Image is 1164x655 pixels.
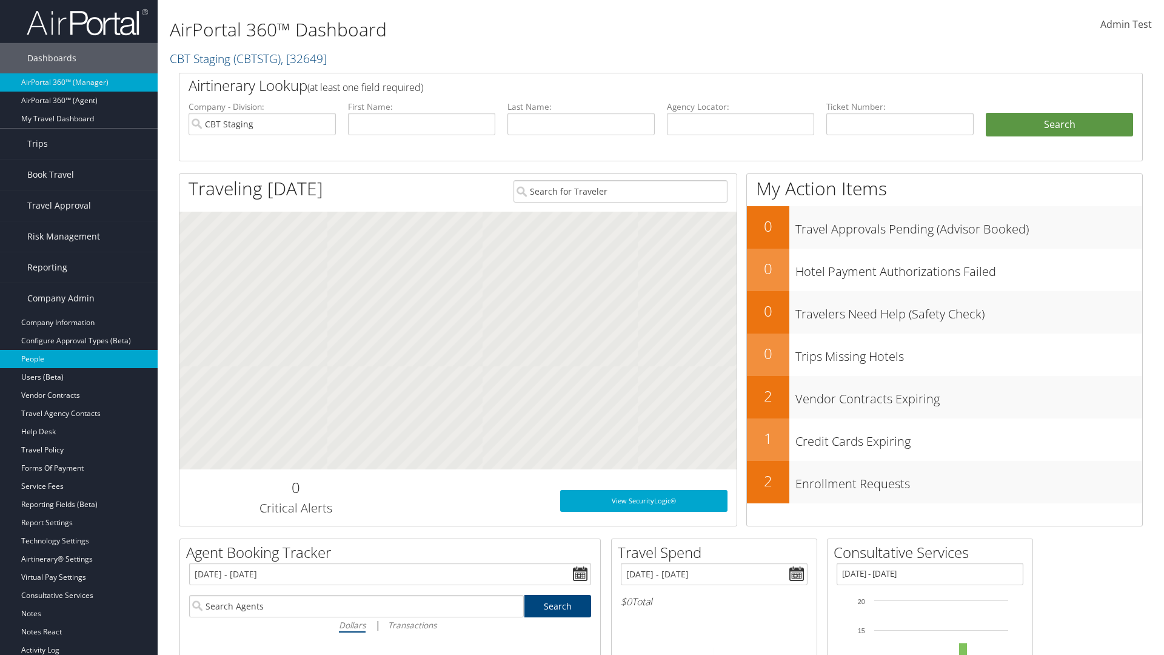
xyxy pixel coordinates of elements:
span: ( CBTSTG ) [233,50,281,67]
i: Transactions [388,619,436,631]
h1: AirPortal 360™ Dashboard [170,17,824,42]
h3: Credit Cards Expiring [795,427,1142,450]
label: Company - Division: [189,101,336,113]
label: Ticket Number: [826,101,974,113]
h6: Total [621,595,808,608]
span: , [ 32649 ] [281,50,327,67]
span: Company Admin [27,283,95,314]
a: 0Travel Approvals Pending (Advisor Booked) [747,206,1142,249]
a: 0Travelers Need Help (Safety Check) [747,291,1142,334]
button: Search [986,113,1133,137]
h3: Travelers Need Help (Safety Check) [795,300,1142,323]
img: airportal-logo.png [27,8,148,36]
a: Admin Test [1100,6,1152,44]
h3: Enrollment Requests [795,469,1142,492]
h2: 0 [189,477,403,498]
span: $0 [621,595,632,608]
h2: Airtinerary Lookup [189,75,1053,96]
a: 0Hotel Payment Authorizations Failed [747,249,1142,291]
label: Agency Locator: [667,101,814,113]
a: Search [524,595,592,617]
h2: 2 [747,471,789,491]
h1: Traveling [DATE] [189,176,323,201]
span: Travel Approval [27,190,91,221]
h3: Critical Alerts [189,500,403,517]
label: Last Name: [507,101,655,113]
h3: Vendor Contracts Expiring [795,385,1142,408]
h3: Hotel Payment Authorizations Failed [795,257,1142,280]
h1: My Action Items [747,176,1142,201]
span: Book Travel [27,160,74,190]
tspan: 15 [858,627,865,634]
label: First Name: [348,101,495,113]
h2: Travel Spend [618,542,817,563]
h2: 0 [747,301,789,321]
h2: 0 [747,343,789,364]
span: Trips [27,129,48,159]
a: CBT Staging [170,50,327,67]
h2: 2 [747,386,789,406]
input: Search Agents [189,595,524,617]
tspan: 20 [858,598,865,605]
span: Reporting [27,252,67,283]
h2: Consultative Services [834,542,1032,563]
div: | [189,617,591,633]
h2: 0 [747,216,789,237]
a: View SecurityLogic® [560,490,727,512]
i: Dollars [339,619,366,631]
a: 0Trips Missing Hotels [747,334,1142,376]
h3: Trips Missing Hotels [795,342,1142,365]
input: Search for Traveler [513,180,727,203]
h2: 0 [747,258,789,279]
a: 1Credit Cards Expiring [747,418,1142,461]
a: 2Enrollment Requests [747,461,1142,503]
span: Dashboards [27,43,76,73]
span: Risk Management [27,221,100,252]
span: (at least one field required) [307,81,423,94]
span: Admin Test [1100,18,1152,31]
h2: Agent Booking Tracker [186,542,600,563]
h2: 1 [747,428,789,449]
h3: Travel Approvals Pending (Advisor Booked) [795,215,1142,238]
a: 2Vendor Contracts Expiring [747,376,1142,418]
